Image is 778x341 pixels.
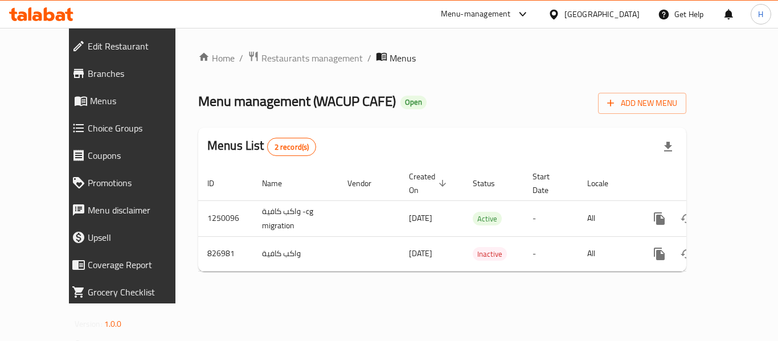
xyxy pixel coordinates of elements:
[473,248,507,261] span: Inactive
[578,236,637,271] td: All
[646,240,673,268] button: more
[253,200,338,236] td: واكب كافية -cg migration
[473,212,502,225] span: Active
[198,51,686,65] nav: breadcrumb
[637,166,764,201] th: Actions
[758,8,763,20] span: H
[578,200,637,236] td: All
[63,278,199,306] a: Grocery Checklist
[523,200,578,236] td: -
[63,32,199,60] a: Edit Restaurant
[198,236,253,271] td: 826981
[88,149,190,162] span: Coupons
[400,96,427,109] div: Open
[88,258,190,272] span: Coverage Report
[409,211,432,225] span: [DATE]
[400,97,427,107] span: Open
[253,236,338,271] td: واكب كافية
[88,231,190,244] span: Upsell
[262,176,297,190] span: Name
[198,88,396,114] span: Menu management ( WACUP CAFE )
[75,317,103,331] span: Version:
[90,94,190,108] span: Menus
[239,51,243,65] li: /
[654,133,682,161] div: Export file
[104,317,122,331] span: 1.0.0
[248,51,363,65] a: Restaurants management
[63,169,199,196] a: Promotions
[63,224,199,251] a: Upsell
[198,200,253,236] td: 1250096
[88,285,190,299] span: Grocery Checklist
[523,236,578,271] td: -
[409,170,450,197] span: Created On
[88,203,190,217] span: Menu disclaimer
[88,121,190,135] span: Choice Groups
[673,240,701,268] button: Change Status
[533,170,564,197] span: Start Date
[473,247,507,261] div: Inactive
[268,142,316,153] span: 2 record(s)
[473,176,510,190] span: Status
[198,51,235,65] a: Home
[598,93,686,114] button: Add New Menu
[63,114,199,142] a: Choice Groups
[441,7,511,21] div: Menu-management
[607,96,677,110] span: Add New Menu
[88,67,190,80] span: Branches
[261,51,363,65] span: Restaurants management
[646,205,673,232] button: more
[207,176,229,190] span: ID
[63,142,199,169] a: Coupons
[88,39,190,53] span: Edit Restaurant
[564,8,640,20] div: [GEOGRAPHIC_DATA]
[673,205,701,232] button: Change Status
[63,196,199,224] a: Menu disclaimer
[63,251,199,278] a: Coverage Report
[390,51,416,65] span: Menus
[267,138,317,156] div: Total records count
[198,166,764,272] table: enhanced table
[88,176,190,190] span: Promotions
[63,87,199,114] a: Menus
[347,176,386,190] span: Vendor
[409,246,432,261] span: [DATE]
[63,60,199,87] a: Branches
[207,137,316,156] h2: Menus List
[587,176,623,190] span: Locale
[367,51,371,65] li: /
